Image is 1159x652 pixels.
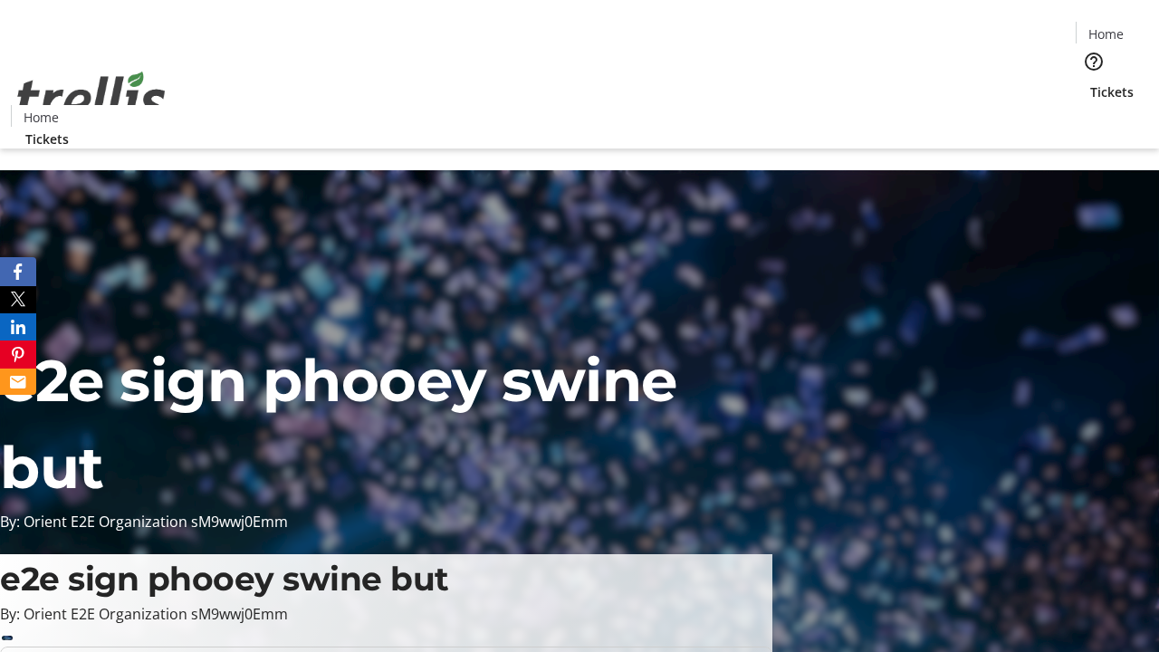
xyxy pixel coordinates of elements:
[1076,82,1148,101] a: Tickets
[24,108,59,127] span: Home
[25,129,69,149] span: Tickets
[1090,82,1134,101] span: Tickets
[11,52,172,142] img: Orient E2E Organization sM9wwj0Emm's Logo
[11,129,83,149] a: Tickets
[1077,24,1135,43] a: Home
[1076,43,1112,80] button: Help
[1088,24,1124,43] span: Home
[12,108,70,127] a: Home
[1076,101,1112,138] button: Cart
